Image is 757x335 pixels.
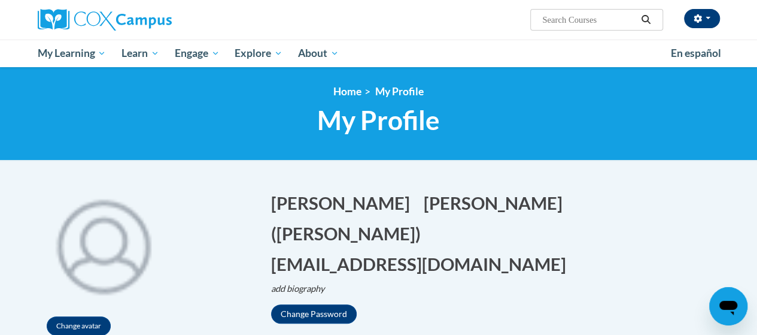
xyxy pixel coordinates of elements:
button: Edit biography [271,282,335,295]
span: Explore [235,46,282,61]
a: Home [333,85,361,98]
span: En español [671,47,721,59]
span: About [298,46,339,61]
i: add biography [271,283,325,294]
button: Edit last name [424,191,570,215]
a: En español [663,41,729,66]
a: Explore [227,40,290,67]
iframe: Button to launch messaging window [709,287,747,325]
div: Main menu [29,40,729,67]
span: Engage [175,46,220,61]
button: Change Password [271,304,357,324]
button: Account Settings [684,9,720,28]
button: Edit first name [271,191,418,215]
button: Edit email address [271,252,574,276]
img: profile avatar [38,179,169,310]
span: My Learning [37,46,106,61]
span: Learn [121,46,159,61]
div: Click to change the profile picture [38,179,169,310]
a: About [290,40,346,67]
span: My Profile [317,104,440,136]
button: Edit screen name [271,221,428,246]
a: Engage [167,40,227,67]
span: My Profile [375,85,424,98]
input: Search Courses [541,13,637,27]
button: Search [637,13,655,27]
a: Learn [114,40,167,67]
img: Cox Campus [38,9,172,31]
a: My Learning [30,40,114,67]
